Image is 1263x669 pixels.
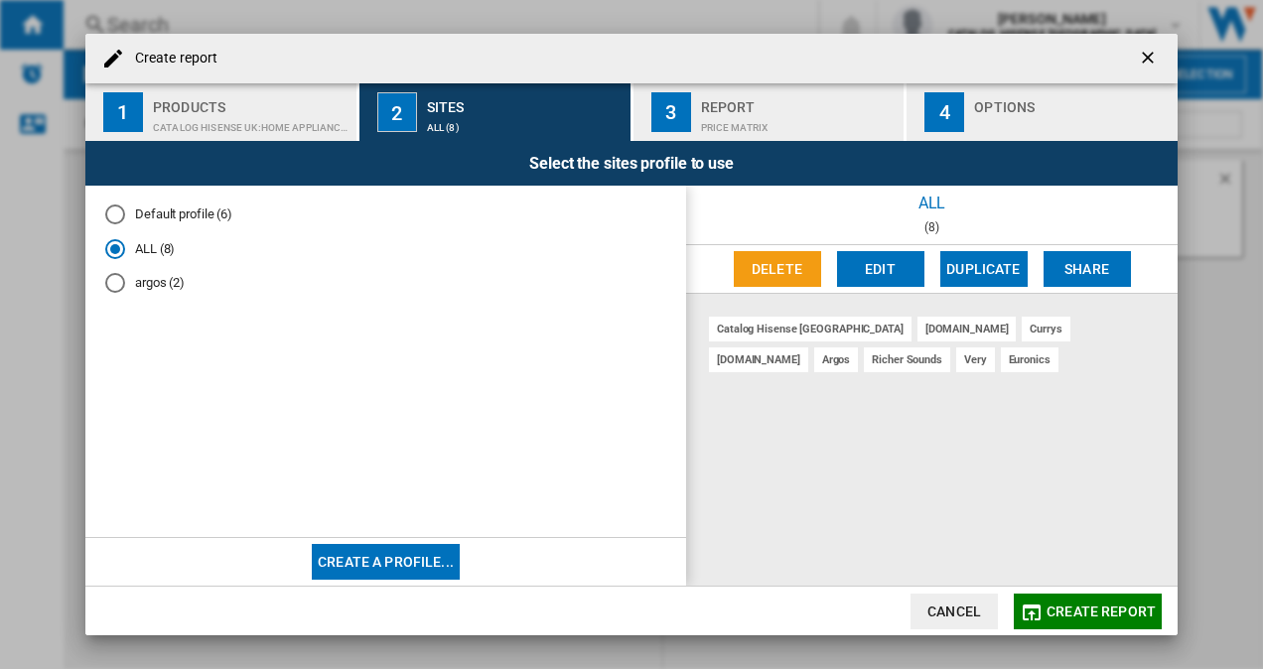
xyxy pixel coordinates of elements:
[734,251,821,287] button: Delete
[153,112,349,133] div: CATALOG HISENSE UK:Home appliances
[105,205,666,224] md-radio-button: Default profile (6)
[686,186,1178,220] div: ALL
[1130,39,1170,78] button: getI18NText('BUTTONS.CLOSE_DIALOG')
[911,594,998,629] button: Cancel
[1138,48,1162,71] ng-md-icon: getI18NText('BUTTONS.CLOSE_DIALOG')
[814,347,859,372] div: argos
[907,83,1178,141] button: 4 Options
[956,347,995,372] div: very
[701,112,897,133] div: Price Matrix
[1022,317,1069,341] div: currys
[917,317,1017,341] div: [DOMAIN_NAME]
[864,347,950,372] div: richer sounds
[974,91,1170,112] div: Options
[709,347,808,372] div: [DOMAIN_NAME]
[709,317,912,341] div: catalog hisense [GEOGRAPHIC_DATA]
[377,92,417,132] div: 2
[125,49,217,68] h4: Create report
[153,91,349,112] div: Products
[105,239,666,258] md-radio-button: ALL (8)
[651,92,691,132] div: 3
[940,251,1028,287] button: Duplicate
[427,91,623,112] div: Sites
[105,274,666,293] md-radio-button: argos (2)
[427,112,623,133] div: ALL (8)
[103,92,143,132] div: 1
[359,83,632,141] button: 2 Sites ALL (8)
[85,141,1178,186] div: Select the sites profile to use
[924,92,964,132] div: 4
[85,83,358,141] button: 1 Products CATALOG HISENSE UK:Home appliances
[1001,347,1058,372] div: euronics
[1047,603,1156,619] span: Create report
[701,91,897,112] div: Report
[686,220,1178,234] div: (8)
[1014,594,1162,629] button: Create report
[837,251,924,287] button: Edit
[312,544,460,580] button: Create a profile...
[1044,251,1131,287] button: Share
[633,83,907,141] button: 3 Report Price Matrix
